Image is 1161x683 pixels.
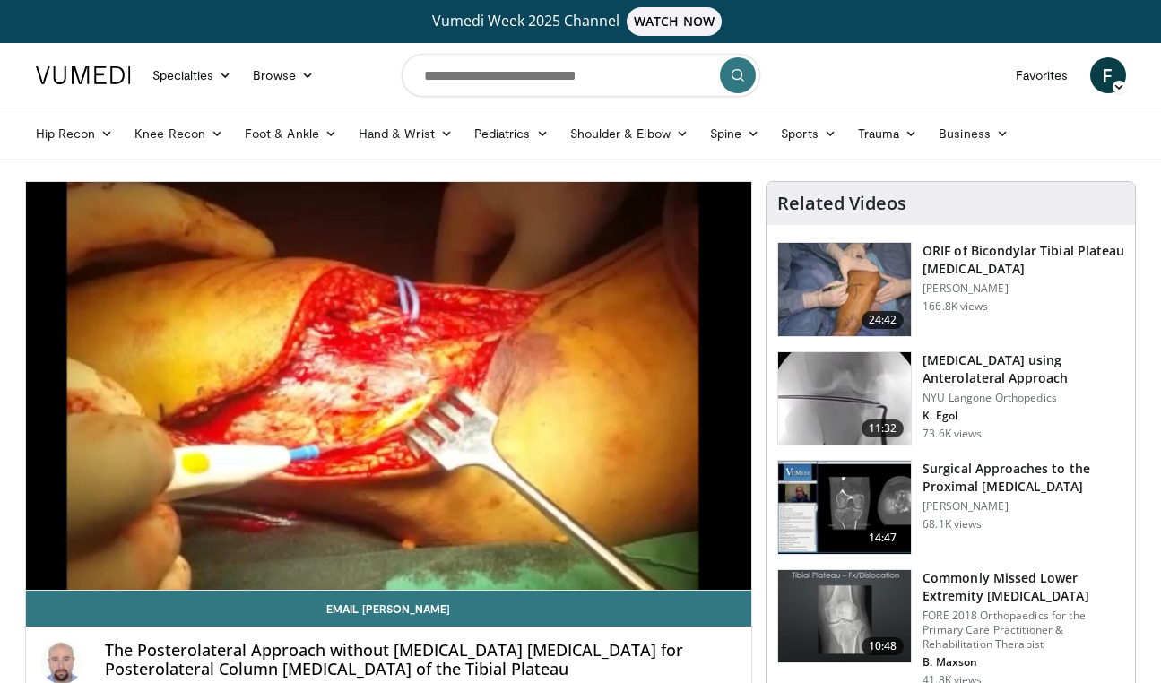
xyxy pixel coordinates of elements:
a: Hip Recon [25,116,125,151]
p: NYU Langone Orthopedics [923,391,1124,405]
a: Vumedi Week 2025 ChannelWATCH NOW [39,7,1123,36]
a: Foot & Ankle [234,116,348,151]
a: F [1090,57,1126,93]
a: 14:47 Surgical Approaches to the Proximal [MEDICAL_DATA] [PERSON_NAME] 68.1K views [777,460,1124,555]
p: 166.8K views [923,299,988,314]
a: Business [928,116,1019,151]
h3: ORIF of Bicondylar Tibial Plateau [MEDICAL_DATA] [923,242,1124,278]
span: WATCH NOW [627,7,722,36]
img: DA_UIUPltOAJ8wcH4xMDoxOjB1O8AjAz.150x105_q85_crop-smart_upscale.jpg [778,461,911,554]
a: Trauma [847,116,929,151]
span: 14:47 [862,529,905,547]
video-js: Video Player [26,182,752,591]
a: Spine [699,116,770,151]
a: Shoulder & Elbow [559,116,699,151]
img: 4aa379b6-386c-4fb5-93ee-de5617843a87.150x105_q85_crop-smart_upscale.jpg [778,570,911,663]
a: Hand & Wrist [348,116,464,151]
a: Sports [770,116,847,151]
a: Email [PERSON_NAME] [26,591,752,627]
h3: [MEDICAL_DATA] using Anterolateral Approach [923,351,1124,387]
h3: Surgical Approaches to the Proximal [MEDICAL_DATA] [923,460,1124,496]
a: 11:32 [MEDICAL_DATA] using Anterolateral Approach NYU Langone Orthopedics K. Egol 73.6K views [777,351,1124,446]
span: 11:32 [862,419,905,437]
h3: Commonly Missed Lower Extremity [MEDICAL_DATA] [923,569,1124,605]
input: Search topics, interventions [402,54,760,97]
span: 10:48 [862,637,905,655]
a: Specialties [142,57,243,93]
p: [PERSON_NAME] [923,281,1124,296]
a: Browse [242,57,325,93]
img: VuMedi Logo [36,66,131,84]
span: 24:42 [862,311,905,329]
p: K. Egol [923,409,1124,423]
h4: Related Videos [777,193,906,214]
p: 68.1K views [923,517,982,532]
p: B. Maxson [923,655,1124,670]
a: 24:42 ORIF of Bicondylar Tibial Plateau [MEDICAL_DATA] [PERSON_NAME] 166.8K views [777,242,1124,337]
a: Pediatrics [464,116,559,151]
a: Knee Recon [124,116,234,151]
p: [PERSON_NAME] [923,499,1124,514]
p: FORE 2018 Orthopaedics for the Primary Care Practitioner & Rehabilitation Therapist [923,609,1124,652]
img: 9nZFQMepuQiumqNn4xMDoxOjBzMTt2bJ.150x105_q85_crop-smart_upscale.jpg [778,352,911,445]
a: Favorites [1005,57,1079,93]
p: 73.6K views [923,427,982,441]
img: Levy_Tib_Plat_100000366_3.jpg.150x105_q85_crop-smart_upscale.jpg [778,243,911,336]
h4: The Posterolateral Approach without [MEDICAL_DATA] [MEDICAL_DATA] for Posterolateral Column [MEDI... [105,641,738,679]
